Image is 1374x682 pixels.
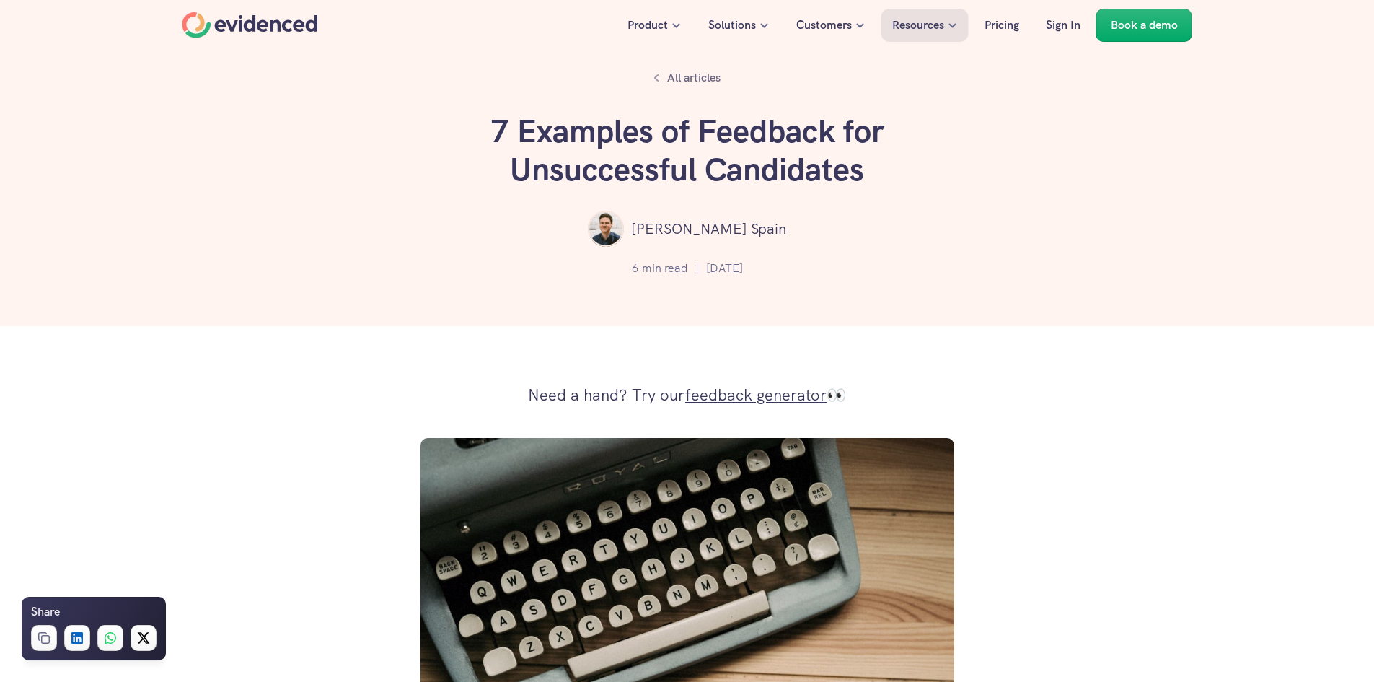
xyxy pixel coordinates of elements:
img: "" [588,211,624,247]
a: Sign In [1035,9,1091,42]
p: [DATE] [706,259,743,278]
a: Home [182,12,318,38]
p: min read [642,259,688,278]
p: All articles [667,69,721,87]
p: 6 [632,259,638,278]
a: All articles [646,65,728,91]
a: Book a demo [1096,9,1192,42]
p: [PERSON_NAME] Spain [631,217,786,240]
p: Solutions [708,16,756,35]
p: Pricing [985,16,1019,35]
p: Resources [892,16,944,35]
a: Pricing [974,9,1030,42]
a: feedback generator [685,385,827,406]
p: Sign In [1046,16,1080,35]
h1: 7 Examples of Feedback for Unsuccessful Candidates [471,113,904,189]
h6: Share [31,603,60,621]
p: Need a hand? Try our 👀 [528,381,846,410]
p: Product [627,16,668,35]
p: Book a demo [1111,16,1178,35]
p: | [695,259,699,278]
p: Customers [796,16,852,35]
